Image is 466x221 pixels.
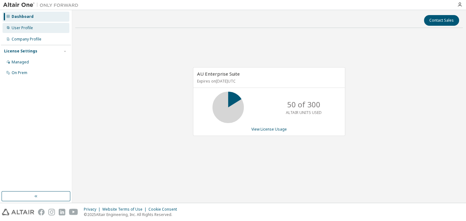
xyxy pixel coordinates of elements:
a: View License Usage [251,127,287,132]
p: 50 of 300 [287,99,320,110]
div: User Profile [12,25,33,30]
img: instagram.svg [48,209,55,215]
button: Contact Sales [424,15,459,26]
div: On Prem [12,70,27,75]
img: youtube.svg [69,209,78,215]
img: facebook.svg [38,209,45,215]
div: License Settings [4,49,37,54]
div: Privacy [84,207,102,212]
div: Managed [12,60,29,65]
p: Expires on [DATE] UTC [197,78,340,84]
div: Cookie Consent [148,207,181,212]
div: Website Terms of Use [102,207,148,212]
img: altair_logo.svg [2,209,34,215]
img: Altair One [3,2,82,8]
p: ALTAIR UNITS USED [286,110,322,115]
p: © 2025 Altair Engineering, Inc. All Rights Reserved. [84,212,181,217]
span: AU Enterprise Suite [197,71,240,77]
div: Dashboard [12,14,34,19]
div: Company Profile [12,37,41,42]
img: linkedin.svg [59,209,65,215]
